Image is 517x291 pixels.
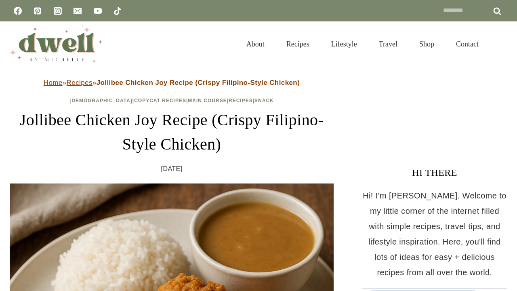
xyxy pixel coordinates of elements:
a: Email [69,3,86,19]
time: [DATE] [161,163,183,175]
a: Lifestyle [320,30,368,58]
span: » » [44,79,300,86]
button: View Search Form [494,37,507,51]
a: Main Course [188,98,227,103]
a: Instagram [50,3,66,19]
a: Facebook [10,3,26,19]
span: | | | | [69,98,274,103]
a: TikTok [109,3,126,19]
h3: HI THERE [362,165,507,180]
img: DWELL by michelle [10,25,103,63]
a: Contact [445,30,490,58]
p: Hi! I'm [PERSON_NAME]. Welcome to my little corner of the internet filled with simple recipes, tr... [362,188,507,280]
a: Home [44,79,63,86]
a: Copycat Recipes [134,98,186,103]
strong: Jollibee Chicken Joy Recipe (Crispy Filipino-Style Chicken) [97,79,300,86]
a: Recipes [67,79,92,86]
a: About [235,30,275,58]
a: Recipes [229,98,253,103]
a: Pinterest [29,3,46,19]
a: [DEMOGRAPHIC_DATA] [69,98,132,103]
nav: Primary Navigation [235,30,490,58]
h1: Jollibee Chicken Joy Recipe (Crispy Filipino-Style Chicken) [10,108,334,156]
a: Shop [408,30,445,58]
a: Travel [368,30,408,58]
a: Snack [254,98,274,103]
a: YouTube [90,3,106,19]
a: Recipes [275,30,320,58]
